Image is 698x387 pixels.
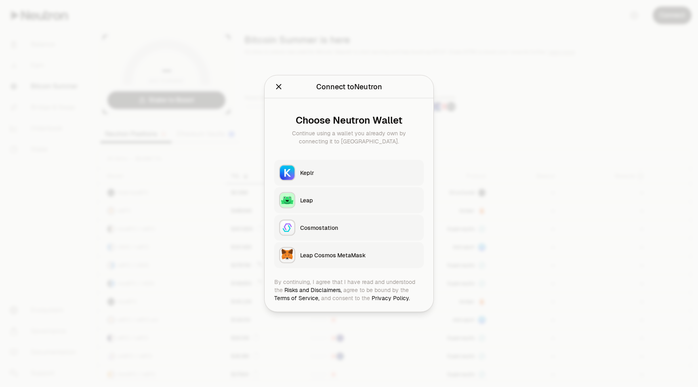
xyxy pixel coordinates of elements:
button: CosmostationCosmostation [274,215,424,241]
img: Leap Cosmos MetaMask [280,248,294,263]
div: Continue using a wallet you already own by connecting it to [GEOGRAPHIC_DATA]. [281,129,417,145]
div: By continuing, I agree that I have read and understood the agree to be bound by the and consent t... [274,278,424,302]
img: Leap [280,193,294,208]
div: Cosmostation [300,224,419,232]
div: Choose Neutron Wallet [281,115,417,126]
a: Risks and Disclaimers, [284,286,342,294]
img: Cosmostation [280,221,294,235]
button: LeapLeap [274,187,424,213]
a: Privacy Policy. [372,294,410,302]
button: Close [274,81,283,93]
div: Connect to Neutron [316,81,382,93]
button: Leap Cosmos MetaMaskLeap Cosmos MetaMask [274,242,424,268]
div: Keplr [300,169,419,177]
div: Leap Cosmos MetaMask [300,251,419,259]
img: Keplr [280,166,294,180]
div: Leap [300,196,419,204]
button: KeplrKeplr [274,160,424,186]
a: Terms of Service, [274,294,320,302]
